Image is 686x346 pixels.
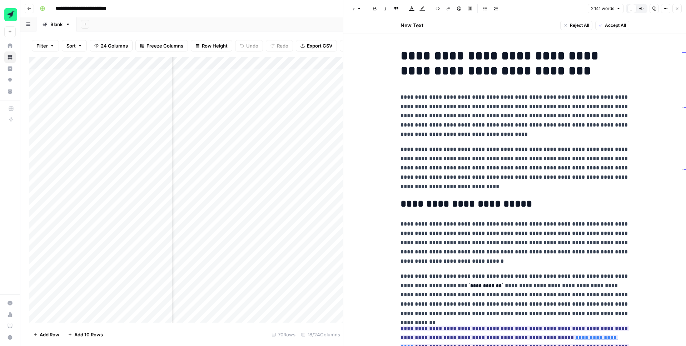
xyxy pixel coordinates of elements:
[4,63,16,74] a: Insights
[64,329,107,340] button: Add 10 Rows
[570,22,589,29] span: Reject All
[146,42,183,49] span: Freeze Columns
[135,40,188,51] button: Freeze Columns
[40,331,59,338] span: Add Row
[101,42,128,49] span: 24 Columns
[4,40,16,51] a: Home
[307,42,332,49] span: Export CSV
[4,309,16,320] a: Usage
[36,17,76,31] a: Blank
[74,331,103,338] span: Add 10 Rows
[90,40,133,51] button: 24 Columns
[29,329,64,340] button: Add Row
[32,40,59,51] button: Filter
[66,42,76,49] span: Sort
[595,21,629,30] button: Accept All
[4,6,16,24] button: Workspace: Tinybird
[605,22,626,29] span: Accept All
[36,42,48,49] span: Filter
[588,4,624,13] button: 2,141 words
[277,42,288,49] span: Redo
[50,21,63,28] div: Blank
[4,332,16,343] button: Help + Support
[266,40,293,51] button: Redo
[269,329,298,340] div: 70 Rows
[560,21,592,30] button: Reject All
[296,40,337,51] button: Export CSV
[4,320,16,332] a: Learning Hub
[401,22,423,29] h2: New Text
[202,42,228,49] span: Row Height
[591,5,614,12] span: 2,141 words
[298,329,343,340] div: 18/24 Columns
[235,40,263,51] button: Undo
[62,40,87,51] button: Sort
[191,40,232,51] button: Row Height
[4,297,16,309] a: Settings
[4,8,17,21] img: Tinybird Logo
[4,86,16,97] a: Your Data
[4,51,16,63] a: Browse
[4,74,16,86] a: Opportunities
[246,42,258,49] span: Undo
